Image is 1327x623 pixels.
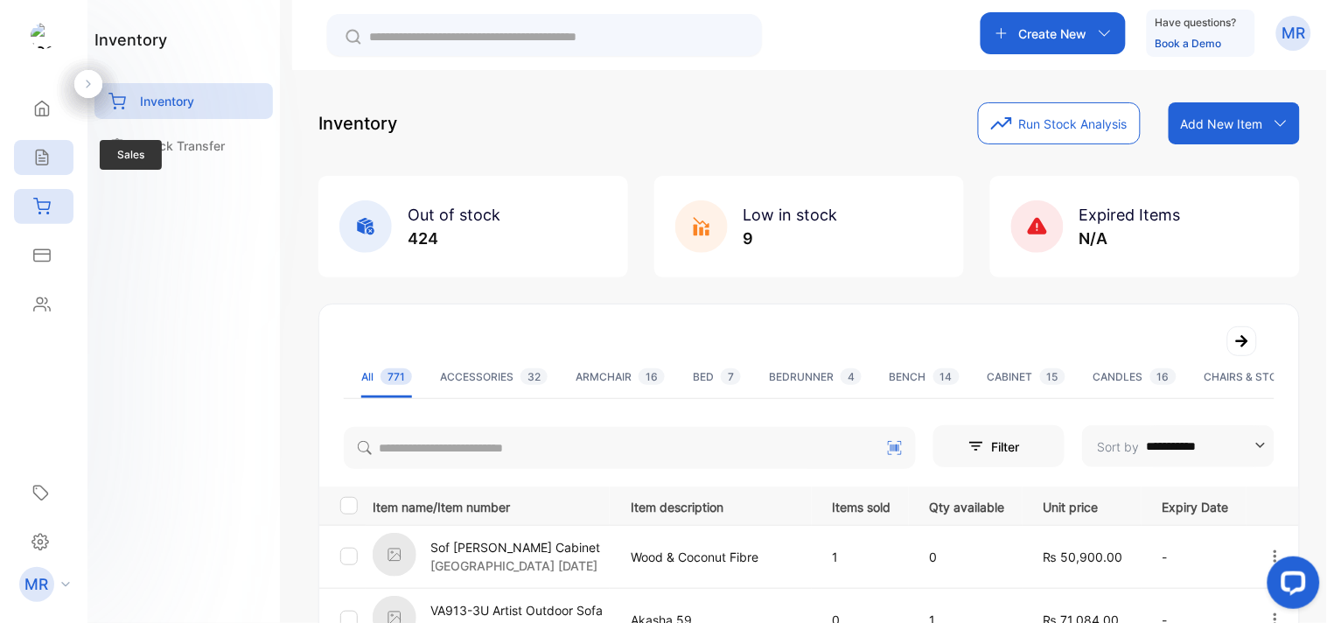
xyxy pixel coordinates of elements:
[744,206,838,224] span: Low in stock
[1082,425,1275,467] button: Sort by
[930,494,1008,516] p: Qty available
[94,83,273,119] a: Inventory
[576,369,665,385] div: ARMCHAIR
[1276,12,1311,54] button: MR
[981,12,1126,54] button: Create New
[94,28,167,52] h1: inventory
[693,369,741,385] div: BED
[100,140,162,170] span: Sales
[1254,549,1327,623] iframe: LiveChat chat widget
[140,92,194,110] p: Inventory
[1079,227,1181,250] p: N/A
[721,368,741,385] span: 7
[1156,14,1237,31] p: Have questions?
[1282,22,1306,45] p: MR
[631,548,796,566] p: Wood & Coconut Fibre
[373,533,416,577] img: item
[841,368,862,385] span: 4
[408,227,500,250] p: 424
[978,102,1141,144] button: Run Stock Analysis
[988,369,1065,385] div: CABINET
[631,494,796,516] p: Item description
[1044,494,1127,516] p: Unit price
[361,369,412,385] div: All
[639,368,665,385] span: 16
[1156,37,1222,50] a: Book a Demo
[440,369,548,385] div: ACCESSORIES
[1044,549,1123,564] span: ₨ 50,900.00
[1098,437,1140,456] p: Sort by
[833,494,894,516] p: Items sold
[1093,369,1177,385] div: CANDLES
[833,548,894,566] p: 1
[430,556,600,575] p: [GEOGRAPHIC_DATA] [DATE]
[1163,494,1232,516] p: Expiry Date
[1079,206,1181,224] span: Expired Items
[890,369,960,385] div: BENCH
[933,368,960,385] span: 14
[1019,24,1087,43] p: Create New
[373,494,609,516] p: Item name/Item number
[744,227,838,250] p: 9
[1040,368,1065,385] span: 15
[381,368,412,385] span: 771
[94,128,273,164] a: Stock Transfer
[25,573,49,596] p: MR
[408,206,500,224] span: Out of stock
[430,601,603,619] p: VA913-3U Artist Outdoor Sofa
[769,369,862,385] div: BEDRUNNER
[140,136,225,155] p: Stock Transfer
[1181,115,1263,133] p: Add New Item
[31,23,57,49] img: logo
[520,368,548,385] span: 32
[1150,368,1177,385] span: 16
[930,548,1008,566] p: 0
[318,110,397,136] p: Inventory
[1163,548,1232,566] p: -
[430,538,600,556] p: Sof [PERSON_NAME] Cabinet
